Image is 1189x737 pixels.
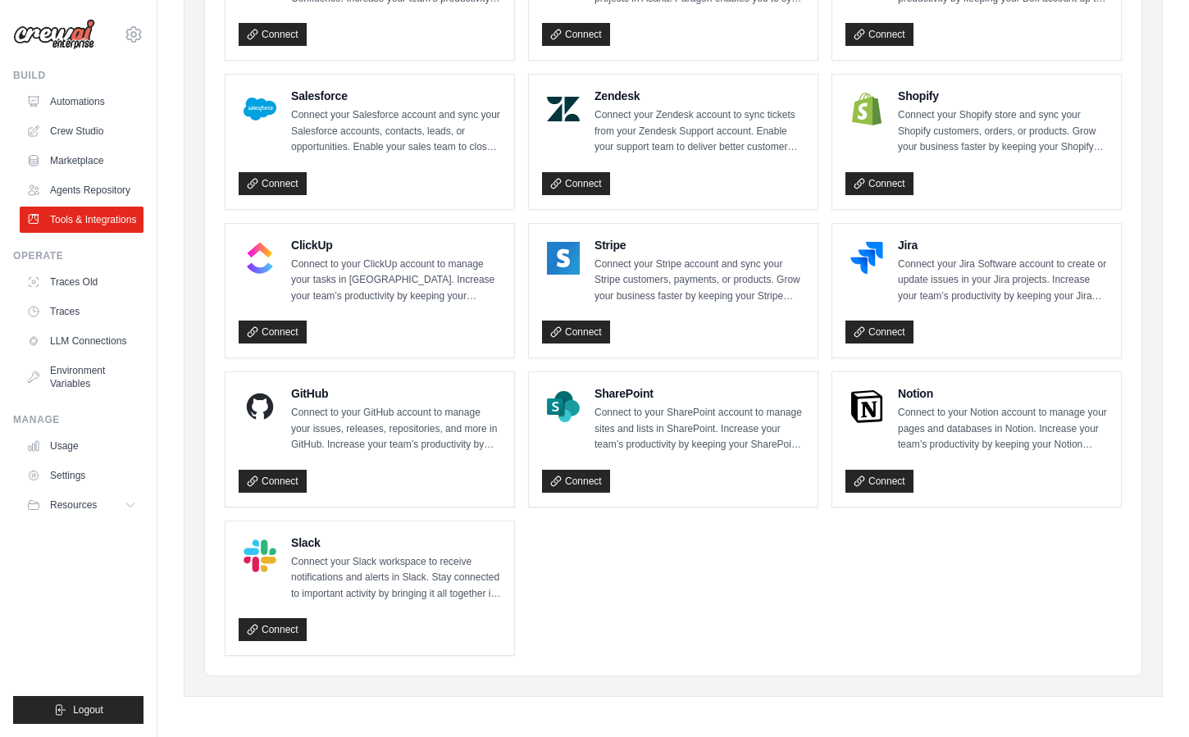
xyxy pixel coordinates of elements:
h4: Slack [291,535,501,551]
a: Connect [542,172,610,195]
h4: Shopify [898,88,1108,104]
span: Resources [50,498,97,512]
img: Salesforce Logo [244,93,276,125]
a: Traces [20,298,143,325]
button: Resources [20,492,143,518]
h4: GitHub [291,385,501,402]
p: Connect to your Notion account to manage your pages and databases in Notion. Increase your team’s... [898,405,1108,453]
p: Connect your Shopify store and sync your Shopify customers, orders, or products. Grow your busine... [898,107,1108,156]
h4: Notion [898,385,1108,402]
h4: Stripe [594,237,804,253]
a: Settings [20,462,143,489]
p: Connect your Slack workspace to receive notifications and alerts in Slack. Stay connected to impo... [291,554,501,603]
h4: ClickUp [291,237,501,253]
div: Manage [13,413,143,426]
button: Logout [13,696,143,724]
a: LLM Connections [20,328,143,354]
img: Zendesk Logo [547,93,580,125]
img: Slack Logo [244,539,276,572]
img: Shopify Logo [850,93,883,125]
a: Environment Variables [20,357,143,397]
div: Operate [13,249,143,262]
img: Jira Logo [850,242,883,275]
img: GitHub Logo [244,390,276,423]
a: Traces Old [20,269,143,295]
a: Automations [20,89,143,115]
h4: Jira [898,237,1108,253]
h4: SharePoint [594,385,804,402]
div: Build [13,69,143,82]
p: Connect to your GitHub account to manage your issues, releases, repositories, and more in GitHub.... [291,405,501,453]
a: Connect [845,23,913,46]
a: Connect [239,321,307,343]
span: Logout [73,703,103,717]
p: Connect your Stripe account and sync your Stripe customers, payments, or products. Grow your busi... [594,257,804,305]
a: Connect [239,618,307,641]
a: Connect [239,470,307,493]
p: Connect your Zendesk account to sync tickets from your Zendesk Support account. Enable your suppo... [594,107,804,156]
a: Connect [845,321,913,343]
a: Connect [239,23,307,46]
a: Connect [542,23,610,46]
p: Connect to your SharePoint account to manage sites and lists in SharePoint. Increase your team’s ... [594,405,804,453]
p: Connect to your ClickUp account to manage your tasks in [GEOGRAPHIC_DATA]. Increase your team’s p... [291,257,501,305]
a: Usage [20,433,143,459]
a: Connect [845,470,913,493]
h4: Zendesk [594,88,804,104]
img: Notion Logo [850,390,883,423]
a: Crew Studio [20,118,143,144]
a: Agents Repository [20,177,143,203]
p: Connect your Salesforce account and sync your Salesforce accounts, contacts, leads, or opportunit... [291,107,501,156]
h4: Salesforce [291,88,501,104]
a: Connect [845,172,913,195]
a: Tools & Integrations [20,207,143,233]
p: Connect your Jira Software account to create or update issues in your Jira projects. Increase you... [898,257,1108,305]
a: Marketplace [20,148,143,174]
img: Stripe Logo [547,242,580,275]
a: Connect [542,470,610,493]
img: ClickUp Logo [244,242,276,275]
img: Logo [13,19,95,50]
img: SharePoint Logo [547,390,580,423]
a: Connect [542,321,610,343]
a: Connect [239,172,307,195]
